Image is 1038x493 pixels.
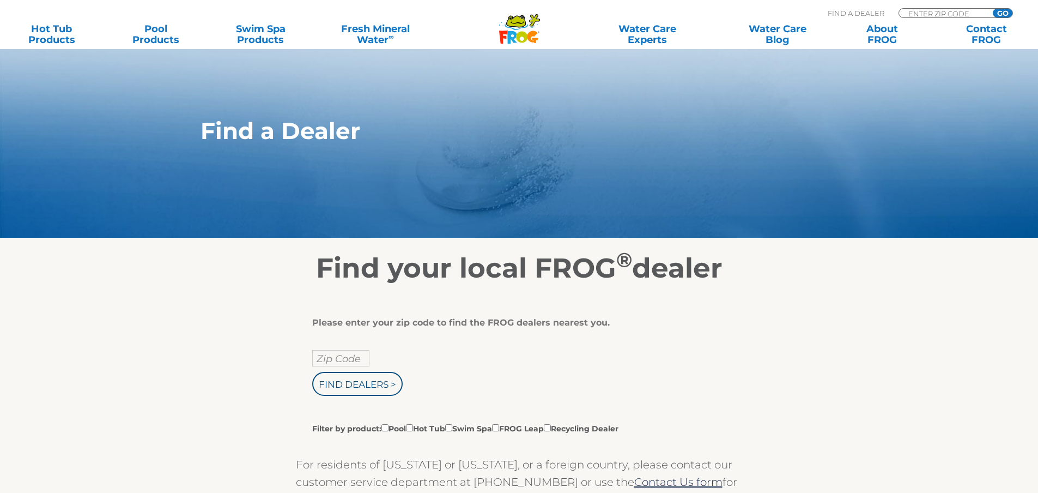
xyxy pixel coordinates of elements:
[201,118,787,144] h1: Find a Dealer
[492,424,499,431] input: Filter by product:PoolHot TubSwim SpaFROG LeapRecycling Dealer
[220,23,301,45] a: Swim SpaProducts
[406,424,413,431] input: Filter by product:PoolHot TubSwim SpaFROG LeapRecycling Dealer
[946,23,1027,45] a: ContactFROG
[993,9,1012,17] input: GO
[381,424,389,431] input: Filter by product:PoolHot TubSwim SpaFROG LeapRecycling Dealer
[841,23,922,45] a: AboutFROG
[324,23,426,45] a: Fresh MineralWater∞
[389,32,394,41] sup: ∞
[116,23,197,45] a: PoolProducts
[312,317,718,328] div: Please enter your zip code to find the FROG dealers nearest you.
[616,248,632,272] sup: ®
[634,476,723,489] a: Contact Us form
[11,23,92,45] a: Hot TubProducts
[312,372,403,396] input: Find Dealers >
[544,424,551,431] input: Filter by product:PoolHot TubSwim SpaFROG LeapRecycling Dealer
[907,9,981,18] input: Zip Code Form
[184,252,854,285] h2: Find your local FROG dealer
[737,23,818,45] a: Water CareBlog
[828,8,884,18] p: Find A Dealer
[445,424,452,431] input: Filter by product:PoolHot TubSwim SpaFROG LeapRecycling Dealer
[581,23,713,45] a: Water CareExperts
[312,422,618,434] label: Filter by product: Pool Hot Tub Swim Spa FROG Leap Recycling Dealer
